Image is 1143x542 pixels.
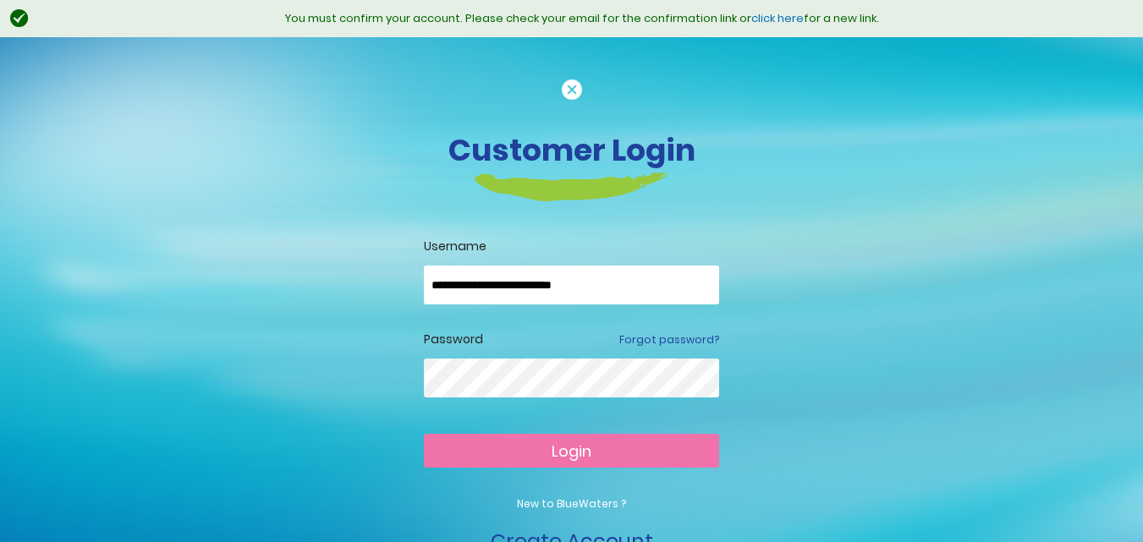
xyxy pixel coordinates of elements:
h3: Customer Login [102,132,1041,168]
p: New to BlueWaters ? [424,496,719,512]
div: You must confirm your account. Please check your email for the confirmation link or for a new link. [38,10,1126,27]
img: login-heading-border.png [475,172,668,201]
button: Login [424,434,719,468]
span: Login [552,441,591,462]
a: Forgot password? [619,332,719,348]
a: click here [751,10,804,26]
img: cancel [562,79,582,100]
label: Password [424,331,483,348]
label: Username [424,238,719,255]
